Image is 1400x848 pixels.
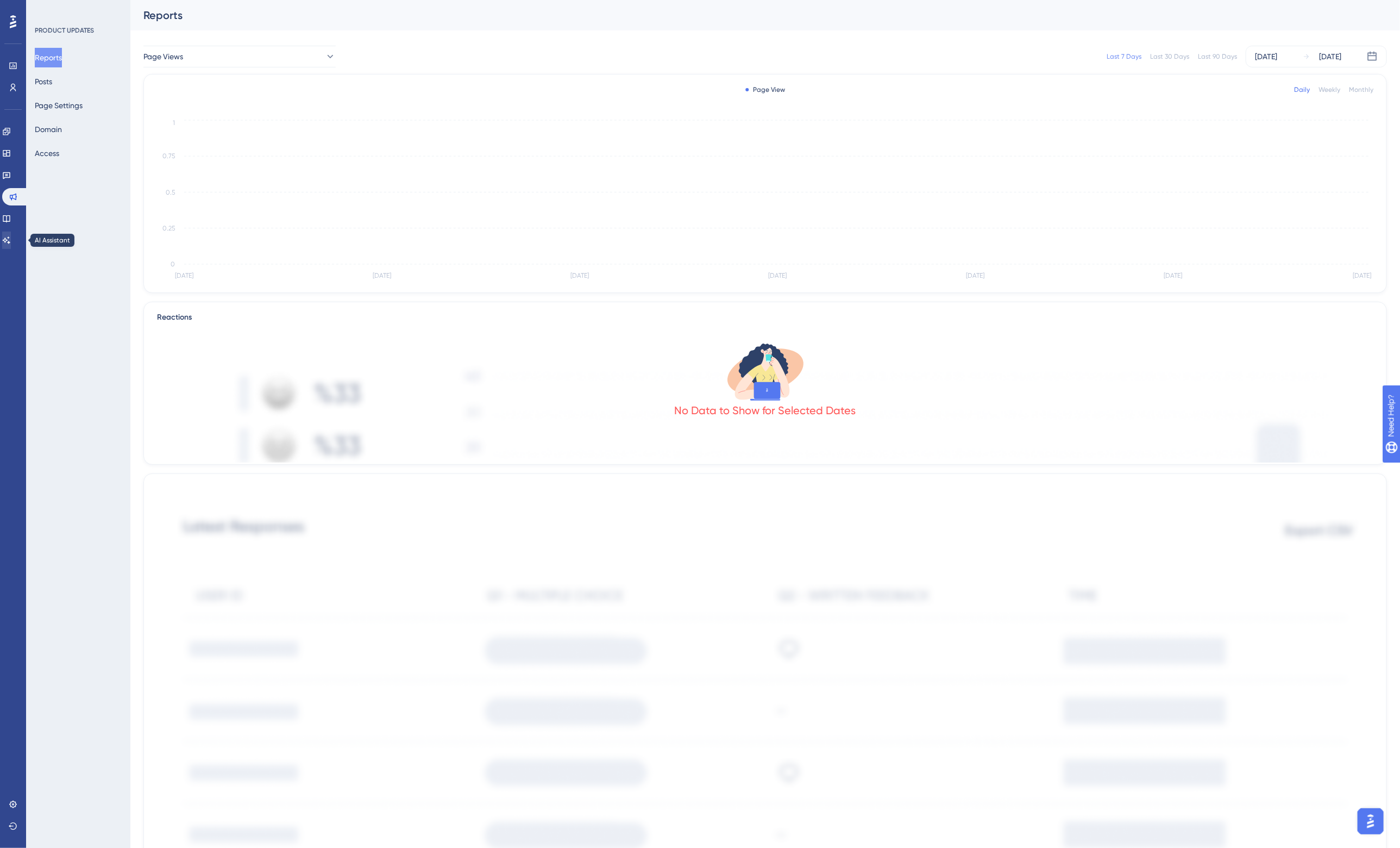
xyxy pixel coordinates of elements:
[1353,272,1372,280] tspan: [DATE]
[1319,85,1340,94] div: Weekly
[1319,50,1341,63] div: [DATE]
[143,50,183,63] span: Page Views
[162,153,175,160] tspan: 0.75
[1150,52,1189,61] div: Last 30 Days
[173,119,175,127] tspan: 1
[35,120,62,139] button: Domain
[35,26,94,35] div: PRODUCT UPDATES
[1107,52,1141,61] div: Last 7 Days
[35,72,52,91] button: Posts
[1164,272,1182,280] tspan: [DATE]
[745,85,785,94] div: Page View
[157,311,1373,324] div: Reactions
[143,46,336,67] button: Page Views
[1354,805,1387,838] iframe: UserGuiding AI Assistant Launcher
[570,272,589,280] tspan: [DATE]
[373,272,391,280] tspan: [DATE]
[35,144,59,163] button: Access
[143,8,1360,23] div: Reports
[966,272,984,280] tspan: [DATE]
[35,48,62,67] button: Reports
[1198,52,1237,61] div: Last 90 Days
[26,3,68,16] span: Need Help?
[166,189,175,196] tspan: 0.5
[768,272,787,280] tspan: [DATE]
[1349,85,1373,94] div: Monthly
[171,260,175,268] tspan: 0
[35,96,83,115] button: Page Settings
[1294,85,1310,94] div: Daily
[1255,50,1277,63] div: [DATE]
[162,225,175,232] tspan: 0.25
[175,272,193,280] tspan: [DATE]
[675,403,856,418] div: No Data to Show for Selected Dates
